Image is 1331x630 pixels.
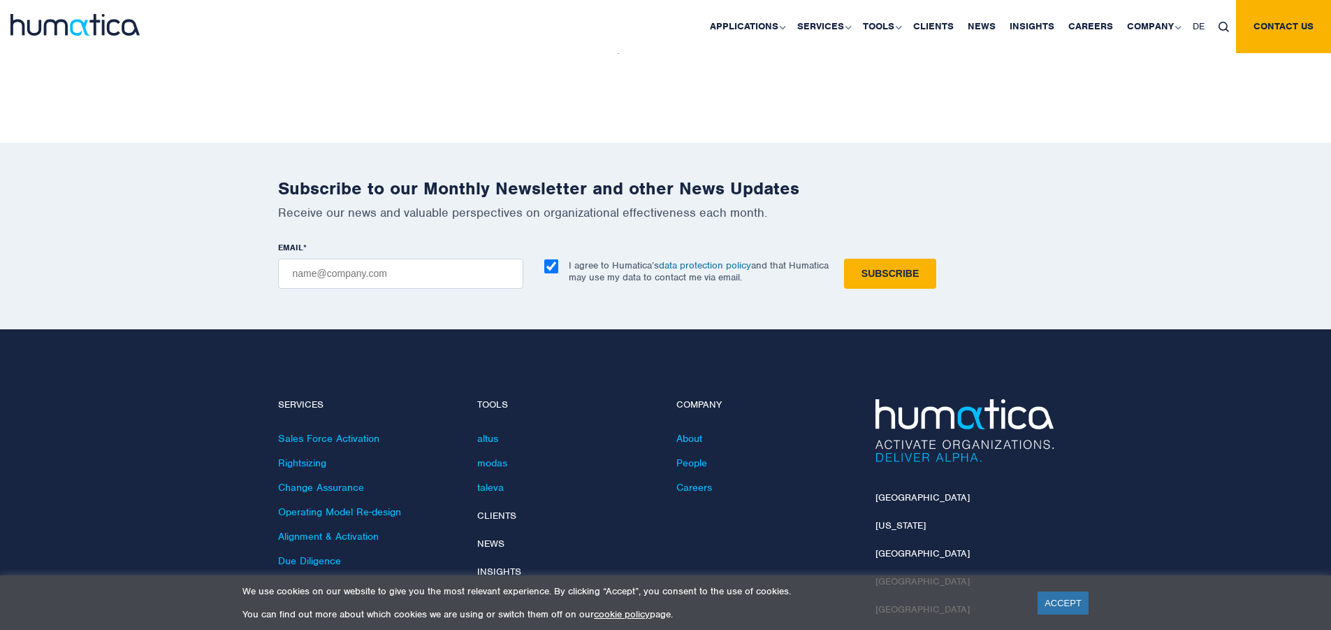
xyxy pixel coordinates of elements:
[242,585,1020,597] p: We use cookies on our website to give you the most relevant experience. By clicking “Accept”, you...
[676,457,707,469] a: People
[278,205,1054,220] p: Receive our news and valuable perspectives on organizational effectiveness each month.
[676,432,702,445] a: About
[278,178,1054,199] h2: Subscribe to our Monthly Newsletter and other News Updates
[477,510,516,522] a: Clients
[10,14,140,36] img: logo
[875,547,970,559] a: [GEOGRAPHIC_DATA]
[544,259,558,273] input: I agree to Humatica’sdata protection policyand that Humatica may use my data to contact me via em...
[477,538,504,550] a: News
[278,530,379,543] a: Alignment & Activation
[875,520,926,531] a: [US_STATE]
[278,242,303,253] span: EMAIL
[477,457,507,469] a: modas
[278,481,364,494] a: Change Assurance
[278,457,326,469] a: Rightsizing
[1219,22,1229,32] img: search_icon
[477,481,504,494] a: taleva
[1193,20,1205,32] span: DE
[875,492,970,503] a: [GEOGRAPHIC_DATA]
[242,608,1020,620] p: You can find out more about which cookies we are using or switch them off on our page.
[569,259,829,283] p: I agree to Humatica’s and that Humatica may use my data to contact me via email.
[844,259,936,289] input: Subscribe
[676,399,854,411] h4: Company
[278,399,456,411] h4: Services
[278,554,341,567] a: Due Diligence
[875,399,1054,462] img: Humatica
[594,608,650,620] a: cookie policy
[278,506,401,518] a: Operating Model Re-design
[477,566,521,578] a: Insights
[477,432,498,445] a: altus
[676,481,712,494] a: Careers
[1038,592,1089,615] a: ACCEPT
[278,259,523,289] input: name@company.com
[278,432,379,445] a: Sales Force Activation
[659,259,751,271] a: data protection policy
[477,399,655,411] h4: Tools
